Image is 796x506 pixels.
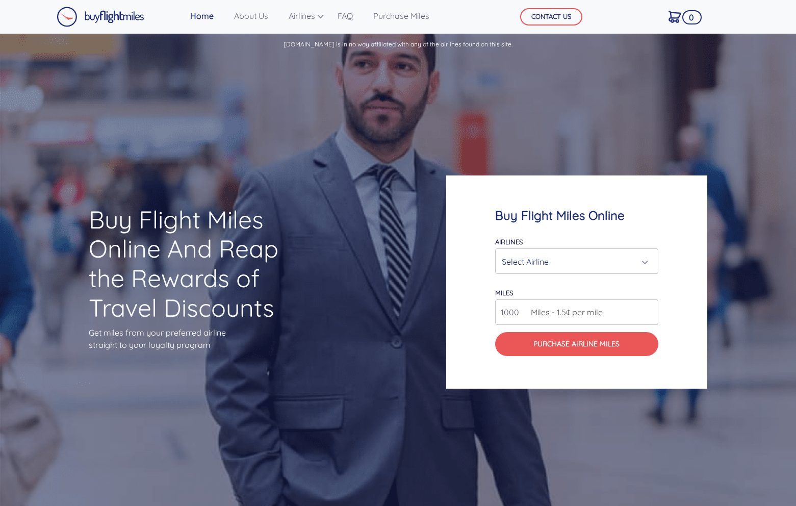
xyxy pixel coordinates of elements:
h1: Buy Flight Miles Online And Reap the Rewards of Travel Discounts [89,205,309,322]
a: Airlines [285,6,321,26]
div: Select Airline [502,252,646,271]
img: Cart [669,11,681,23]
label: miles [495,289,513,297]
label: Airlines [495,238,523,246]
span: Miles - 1.5¢ per mile [526,306,603,318]
a: Purchase Miles [369,6,433,26]
h4: Buy Flight Miles Online [495,208,658,223]
button: CONTACT US [520,8,582,26]
a: FAQ [333,6,357,26]
a: Home [186,6,218,26]
button: Purchase Airline Miles [495,332,658,356]
a: Buy Flight Miles Logo [57,4,144,30]
span: 0 [682,10,702,24]
a: About Us [230,6,272,26]
img: Buy Flight Miles Logo [57,7,144,27]
p: Get miles from your preferred airline straight to your loyalty program [89,326,309,351]
button: Select Airline [495,248,658,274]
a: 0 [664,6,685,27]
